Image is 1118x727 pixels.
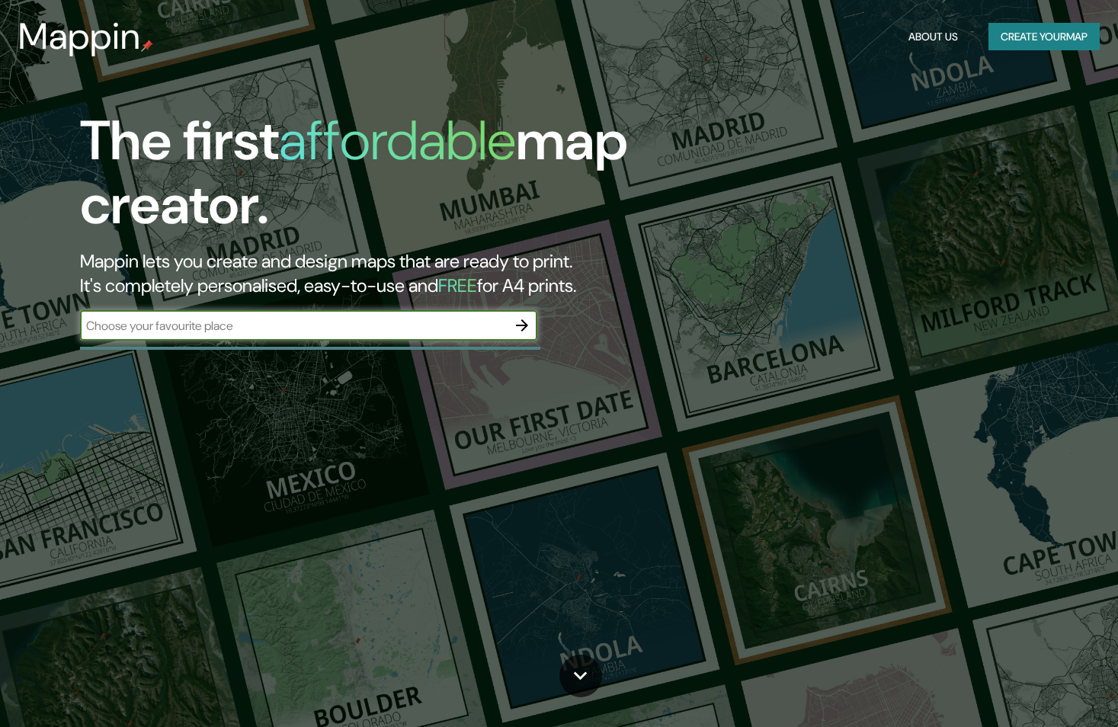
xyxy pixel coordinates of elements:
button: Create yourmap [988,23,1100,51]
h1: affordable [279,105,516,176]
h1: The first map creator. [80,109,639,249]
input: Choose your favourite place [80,317,507,335]
h3: Mappin [18,15,141,58]
button: About Us [902,23,964,51]
h2: Mappin lets you create and design maps that are ready to print. It's completely personalised, eas... [80,249,639,298]
h5: FREE [438,274,477,297]
img: mappin-pin [141,40,153,52]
